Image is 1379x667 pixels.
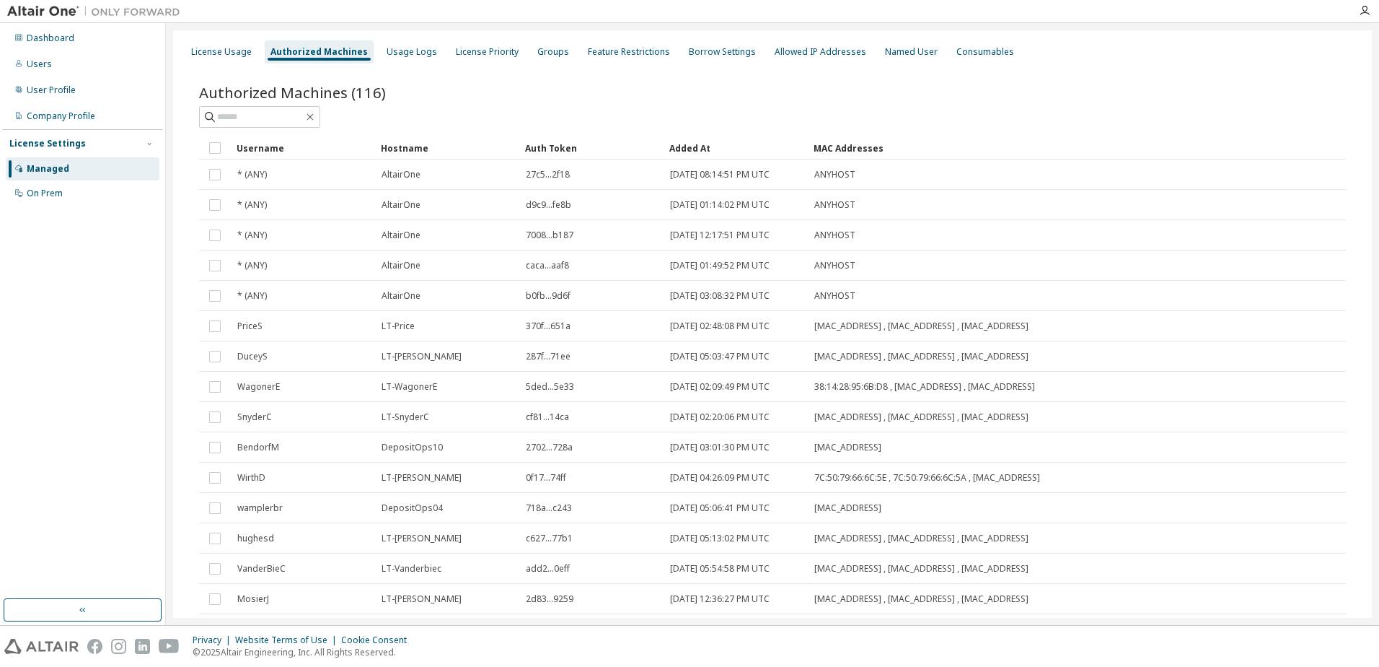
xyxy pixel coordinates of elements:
span: [DATE] 05:13:02 PM UTC [670,533,770,544]
div: Dashboard [27,32,74,44]
div: Feature Restrictions [588,46,670,58]
span: [MAC_ADDRESS] , [MAC_ADDRESS] , [MAC_ADDRESS] [814,351,1028,362]
span: b0fb...9d6f [526,290,570,302]
span: AltairOne [382,260,420,271]
span: LT-[PERSON_NAME] [382,472,462,484]
span: 5ded...5e33 [526,381,574,393]
div: Borrow Settings [689,46,756,58]
div: Groups [537,46,569,58]
span: cf81...14ca [526,411,569,423]
div: Managed [27,163,69,175]
div: Privacy [193,635,235,646]
span: [DATE] 03:01:30 PM UTC [670,442,770,453]
div: Usage Logs [387,46,437,58]
span: [MAC_ADDRESS] , [MAC_ADDRESS] , [MAC_ADDRESS] [814,411,1028,423]
span: [DATE] 05:03:47 PM UTC [670,351,770,362]
div: User Profile [27,84,76,96]
span: WagonerE [237,381,280,393]
img: facebook.svg [87,639,102,654]
span: [DATE] 04:26:09 PM UTC [670,472,770,484]
span: 0f17...74ff [526,472,566,484]
img: youtube.svg [159,639,180,654]
span: ANYHOST [814,199,855,211]
span: [DATE] 01:14:02 PM UTC [670,199,770,211]
span: AltairOne [382,199,420,211]
span: [DATE] 02:09:49 PM UTC [670,381,770,393]
span: BendorfM [237,442,279,453]
span: LT-[PERSON_NAME] [382,351,462,362]
span: 718a...c243 [526,502,572,514]
span: 287f...71ee [526,351,570,362]
div: MAC Addresses [814,136,1187,160]
img: instagram.svg [111,639,126,654]
span: * (ANY) [237,260,267,271]
div: License Usage [191,46,252,58]
span: 7C:50:79:66:6C:5E , 7C:50:79:66:6C:5A , [MAC_ADDRESS] [814,472,1040,484]
span: LT-Price [382,321,415,332]
img: altair_logo.svg [4,639,79,654]
span: DepositOps10 [382,442,443,453]
div: Hostname [381,136,514,160]
span: [DATE] 05:06:41 PM UTC [670,502,770,514]
span: VanderBieC [237,563,286,575]
span: LT-[PERSON_NAME] [382,533,462,544]
span: DepositOps04 [382,502,443,514]
span: [MAC_ADDRESS] , [MAC_ADDRESS] , [MAC_ADDRESS] [814,533,1028,544]
span: ANYHOST [814,169,855,180]
div: Cookie Consent [341,635,415,646]
span: WirthD [237,472,265,484]
div: On Prem [27,188,63,199]
span: * (ANY) [237,230,267,241]
span: [DATE] 01:49:52 PM UTC [670,260,770,271]
span: 370f...651a [526,321,570,332]
div: Users [27,58,52,70]
div: License Settings [9,138,86,149]
span: ANYHOST [814,230,855,241]
span: [MAC_ADDRESS] [814,502,881,514]
span: [MAC_ADDRESS] , [MAC_ADDRESS] , [MAC_ADDRESS] [814,321,1028,332]
span: [DATE] 02:48:08 PM UTC [670,321,770,332]
span: [MAC_ADDRESS] , [MAC_ADDRESS] , [MAC_ADDRESS] [814,593,1028,605]
div: License Priority [456,46,519,58]
span: c627...77b1 [526,533,573,544]
div: Website Terms of Use [235,635,341,646]
div: Company Profile [27,110,95,122]
span: hughesd [237,533,274,544]
span: SnyderC [237,411,272,423]
span: MosierJ [237,593,269,605]
span: 7008...b187 [526,230,573,241]
span: [DATE] 02:20:06 PM UTC [670,411,770,423]
span: [DATE] 05:54:58 PM UTC [670,563,770,575]
img: linkedin.svg [135,639,150,654]
span: DuceyS [237,351,268,362]
span: LT-SnyderC [382,411,429,423]
span: LT-WagonerE [382,381,437,393]
div: Allowed IP Addresses [775,46,866,58]
span: 2702...728a [526,442,573,453]
span: AltairOne [382,230,420,241]
span: 2d83...9259 [526,593,573,605]
span: * (ANY) [237,290,267,302]
span: caca...aaf8 [526,260,569,271]
div: Authorized Machines [270,46,368,58]
div: Added At [669,136,802,160]
span: LT-Vanderbiec [382,563,441,575]
span: [MAC_ADDRESS] [814,442,881,453]
span: d9c9...fe8b [526,199,571,211]
span: ANYHOST [814,290,855,302]
span: ANYHOST [814,260,855,271]
span: wamplerbr [237,502,283,514]
span: [DATE] 12:36:27 PM UTC [670,593,770,605]
span: [DATE] 12:17:51 PM UTC [670,230,770,241]
span: add2...0eff [526,563,570,575]
span: LT-[PERSON_NAME] [382,593,462,605]
span: 27c5...2f18 [526,169,570,180]
p: © 2025 Altair Engineering, Inc. All Rights Reserved. [193,646,415,658]
div: Consumables [956,46,1014,58]
span: Authorized Machines (116) [199,82,386,103]
span: [MAC_ADDRESS] , [MAC_ADDRESS] , [MAC_ADDRESS] [814,563,1028,575]
div: Username [237,136,369,160]
span: * (ANY) [237,169,267,180]
span: [DATE] 03:08:32 PM UTC [670,290,770,302]
span: 38:14:28:95:6B:D8 , [MAC_ADDRESS] , [MAC_ADDRESS] [814,381,1035,393]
